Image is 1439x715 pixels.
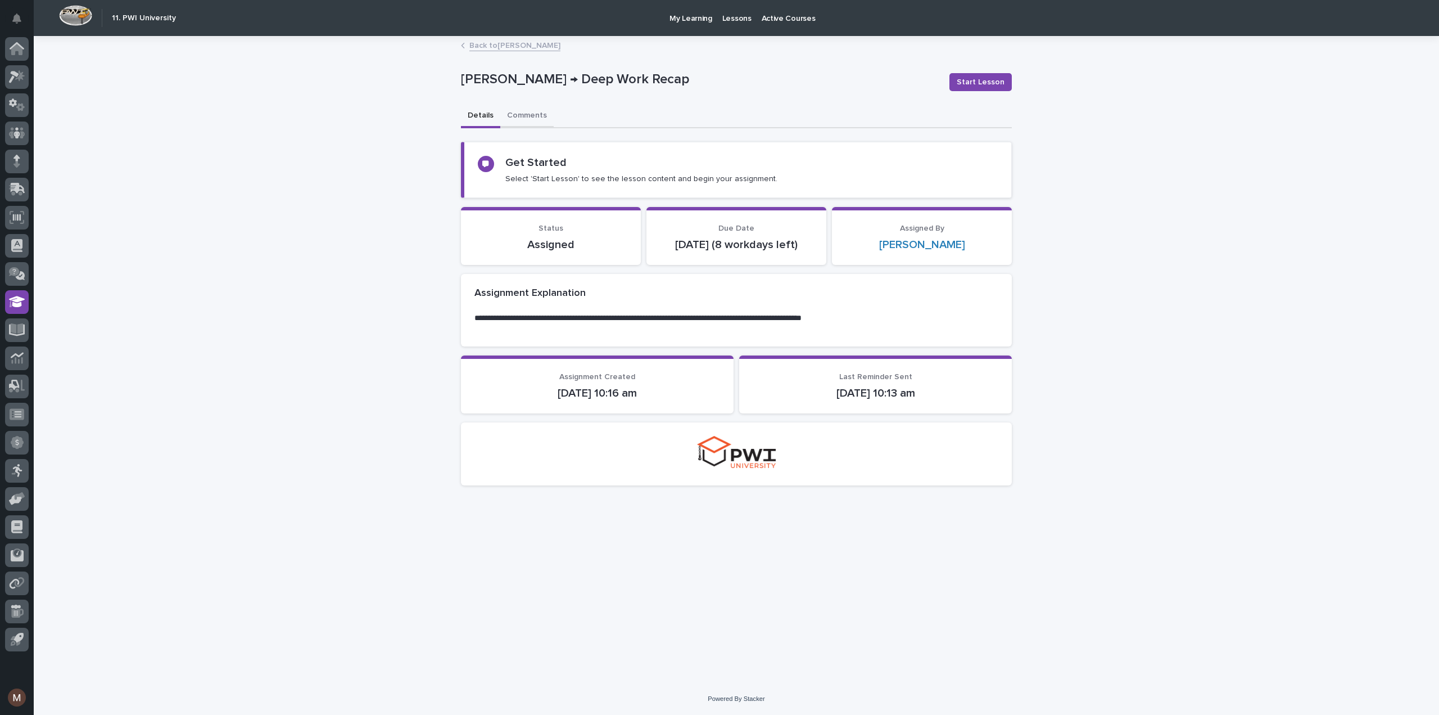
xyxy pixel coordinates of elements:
[505,156,567,169] h2: Get Started
[474,386,720,400] p: [DATE] 10:16 am
[718,224,754,232] span: Due Date
[112,14,176,23] h2: 11. PWI University
[539,224,563,232] span: Status
[505,174,777,184] p: Select 'Start Lesson' to see the lesson content and begin your assignment.
[469,38,560,51] a: Back to[PERSON_NAME]
[753,386,998,400] p: [DATE] 10:13 am
[474,287,586,300] h2: Assignment Explanation
[839,373,912,381] span: Last Reminder Sent
[879,238,965,251] a: [PERSON_NAME]
[949,73,1012,91] button: Start Lesson
[474,238,627,251] p: Assigned
[5,686,29,709] button: users-avatar
[697,436,776,468] img: pwi-university-small.png
[14,14,29,32] div: Notifications
[59,5,92,26] img: Workspace Logo
[708,695,764,702] a: Powered By Stacker
[957,77,1004,88] span: Start Lesson
[461,71,940,88] p: [PERSON_NAME] → Deep Work Recap
[559,373,635,381] span: Assignment Created
[660,238,813,251] p: [DATE] (8 workdays left)
[500,105,554,128] button: Comments
[5,7,29,30] button: Notifications
[461,105,500,128] button: Details
[900,224,944,232] span: Assigned By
